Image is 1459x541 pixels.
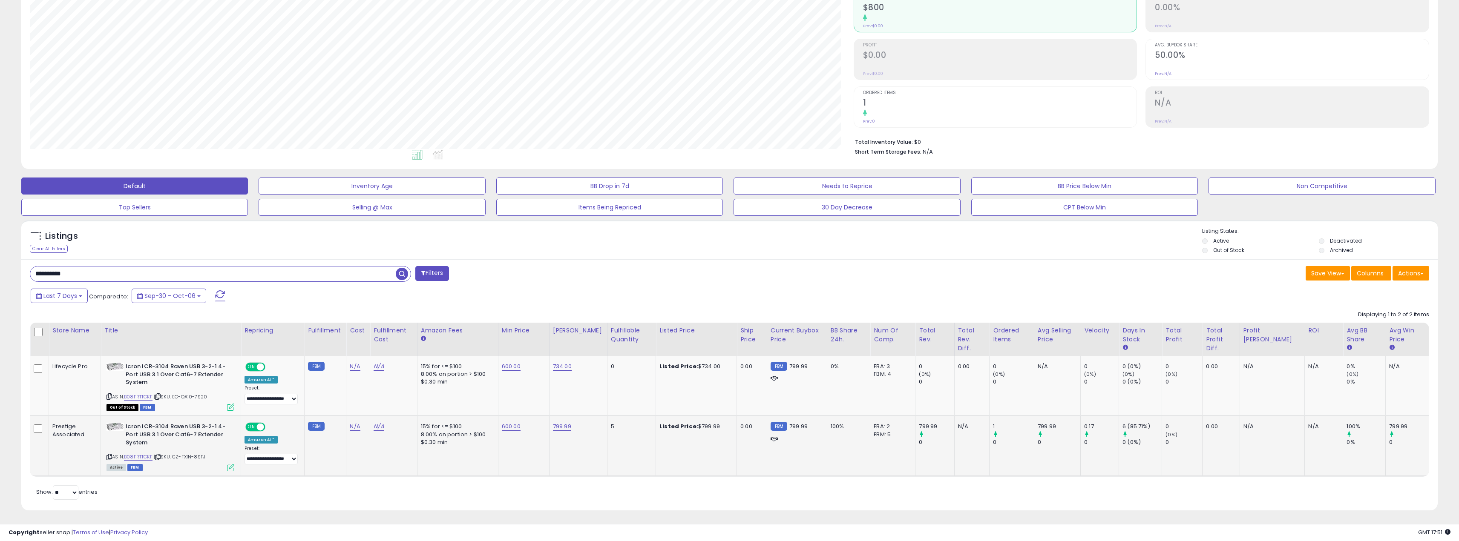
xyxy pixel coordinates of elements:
button: Columns [1351,266,1391,281]
div: Amazon Fees [421,326,495,335]
div: $0.30 min [421,438,492,446]
div: 0 [611,363,649,370]
span: FBM [140,404,155,411]
div: 0.00 [958,363,983,370]
button: Non Competitive [1209,177,1435,195]
div: [PERSON_NAME] [553,326,604,335]
div: 0 (0%) [1122,378,1162,386]
h5: Listings [45,230,78,242]
div: Store Name [52,326,97,335]
b: Icron ICR-3104 Raven USB 3-2-1 4-Port USB 3.1 Over Cat6-7 Extender System [126,423,229,449]
b: Total Inventory Value: [855,138,913,146]
h2: N/A [1155,98,1429,109]
div: $0.30 min [421,378,492,386]
div: N/A [1308,363,1336,370]
small: Prev: 0 [863,119,875,124]
button: Filters [415,266,449,281]
div: N/A [1389,363,1422,370]
div: 6 (85.71%) [1122,423,1162,430]
span: ON [246,364,257,371]
div: 0 (0%) [1122,438,1162,446]
small: Prev: $0.00 [863,23,883,29]
small: Prev: N/A [1155,119,1171,124]
div: Amazon AI * [245,376,278,384]
div: 8.00% on portion > $100 [421,431,492,438]
div: Num of Comp. [874,326,912,344]
div: N/A [1038,363,1074,370]
div: 1 [993,423,1034,430]
div: Ordered Items [993,326,1030,344]
button: Selling @ Max [259,199,485,216]
div: Days In Stock [1122,326,1158,344]
div: 100% [831,423,864,430]
small: Prev: $0.00 [863,71,883,76]
div: Profit [PERSON_NAME] [1243,326,1301,344]
div: 0 [993,363,1034,370]
button: BB Drop in 7d [496,177,723,195]
small: FBM [771,422,787,431]
div: 0 [993,378,1034,386]
span: All listings currently available for purchase on Amazon [106,464,126,471]
img: 41TGAVswmFL._SL40_.jpg [106,423,124,431]
div: FBA: 2 [874,423,909,430]
div: Clear All Filters [30,245,68,253]
label: Archived [1330,246,1353,254]
div: 0% [1347,378,1385,386]
div: 15% for <= $100 [421,363,492,370]
div: Preset: [245,446,298,465]
span: ON [246,424,257,431]
div: N/A [1243,363,1298,370]
small: FBM [308,422,325,431]
img: 41TGAVswmFL._SL40_.jpg [106,363,124,371]
div: 0 [1165,438,1202,446]
button: Last 7 Days [31,289,88,303]
small: (0%) [993,371,1005,378]
span: Compared to: [89,292,128,301]
div: 0 [919,378,954,386]
div: Min Price [502,326,546,335]
div: Repricing [245,326,301,335]
b: Short Term Storage Fees: [855,148,921,155]
div: Avg BB Share [1347,326,1382,344]
div: Lifecycle Pro [52,363,94,370]
small: Days In Stock. [1122,344,1128,352]
span: Profit [863,43,1137,48]
a: B08FRTTGKF [124,453,153,461]
div: Fulfillment [308,326,342,335]
div: 100% [1347,423,1385,430]
b: Listed Price: [659,422,698,430]
div: 0% [1347,363,1385,370]
span: | SKU: CZ-FX1N-8SFJ [154,453,205,460]
li: $0 [855,136,1423,146]
div: Current Buybox Price [771,326,823,344]
div: seller snap | | [9,529,148,537]
small: (0%) [1165,431,1177,438]
div: 0 [1038,438,1080,446]
small: (0%) [1084,371,1096,378]
div: Total Rev. [919,326,950,344]
div: 0 [1165,363,1202,370]
span: Sep-30 - Oct-06 [144,292,196,300]
a: N/A [374,422,384,431]
div: Total Rev. Diff. [958,326,986,353]
span: ROI [1155,91,1429,95]
a: 600.00 [502,362,521,371]
div: 799.99 [1389,423,1429,430]
strong: Copyright [9,528,40,536]
small: (0%) [919,371,931,378]
a: 734.00 [553,362,572,371]
small: Prev: N/A [1155,71,1171,76]
div: 0 [993,438,1034,446]
div: 0% [1347,438,1385,446]
div: Fulfillment Cost [374,326,414,344]
small: Avg BB Share. [1347,344,1352,352]
a: 600.00 [502,422,521,431]
button: BB Price Below Min [971,177,1198,195]
div: ASIN: [106,423,234,470]
div: 0 [1084,438,1119,446]
div: N/A [1308,423,1336,430]
button: 30 Day Decrease [734,199,960,216]
button: Needs to Reprice [734,177,960,195]
span: OFF [264,364,278,371]
div: FBM: 4 [874,370,909,378]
